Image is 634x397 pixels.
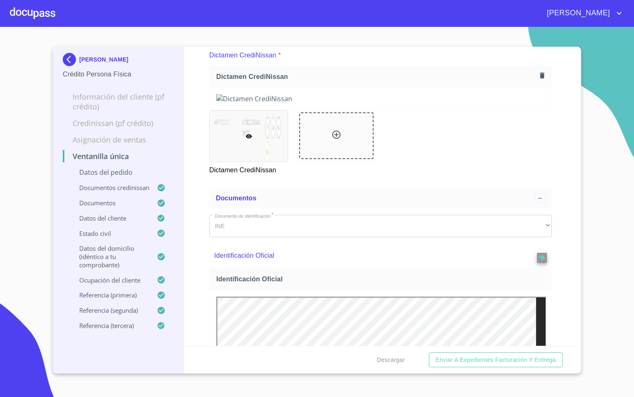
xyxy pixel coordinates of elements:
[374,352,408,368] button: Descargar
[209,50,276,60] p: Dictamen CrediNissan
[429,352,563,368] button: Enviar a Expedientes Facturación y Entrega
[63,291,157,299] p: Referencia (primera)
[209,188,552,208] div: Documentos
[541,7,614,20] span: [PERSON_NAME]
[63,168,174,177] p: Datos del pedido
[63,53,174,69] div: [PERSON_NAME]
[209,215,552,237] div: INE
[435,355,556,365] span: Enviar a Expedientes Facturación y Entrega
[63,53,79,66] img: Docupass spot blue
[63,183,157,192] p: Documentos CrediNissan
[63,151,174,161] p: Ventanilla única
[63,321,157,330] p: Referencia (tercera)
[63,69,174,79] p: Crédito Persona Física
[79,56,128,63] p: [PERSON_NAME]
[63,276,157,284] p: Ocupación del Cliente
[216,94,545,103] img: Dictamen CrediNissan
[63,214,157,222] p: Datos del cliente
[63,229,157,238] p: Estado Civil
[216,275,548,283] span: Identificación Oficial
[63,135,174,145] p: Asignación de Ventas
[63,306,157,314] p: Referencia (segunda)
[537,253,547,263] button: reject
[541,7,624,20] button: account of current user
[63,199,157,207] p: Documentos
[209,162,287,175] p: Dictamen CrediNissan
[377,355,405,365] span: Descargar
[216,72,537,81] span: Dictamen CrediNissan
[214,251,513,261] p: Identificación Oficial
[63,244,157,269] p: Datos del domicilio (idéntico a tu comprobante)
[63,92,174,112] p: Información del cliente (PF crédito)
[63,118,174,128] p: Credinissan (PF crédito)
[216,195,256,202] span: Documentos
